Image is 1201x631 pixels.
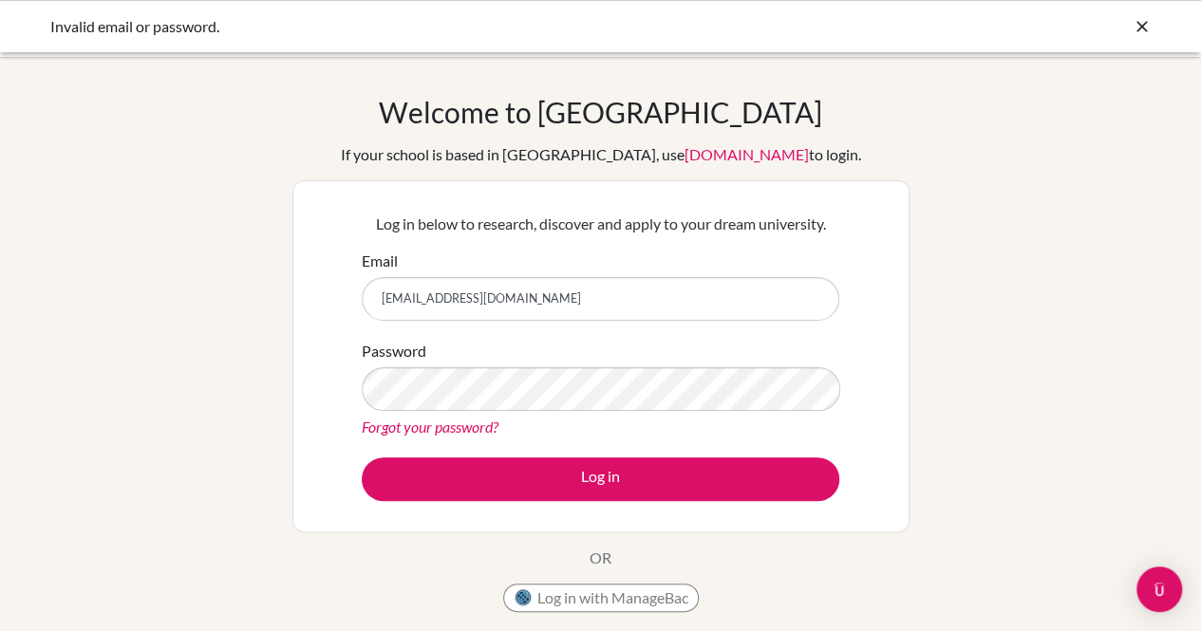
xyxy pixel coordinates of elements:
[362,340,426,362] label: Password
[362,418,498,436] a: Forgot your password?
[503,584,699,612] button: Log in with ManageBac
[362,250,398,272] label: Email
[362,213,839,235] p: Log in below to research, discover and apply to your dream university.
[590,547,611,569] p: OR
[685,145,809,163] a: [DOMAIN_NAME]
[362,457,839,501] button: Log in
[50,15,867,38] div: Invalid email or password.
[379,95,822,129] h1: Welcome to [GEOGRAPHIC_DATA]
[341,143,861,166] div: If your school is based in [GEOGRAPHIC_DATA], use to login.
[1136,566,1182,612] div: Open Intercom Messenger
